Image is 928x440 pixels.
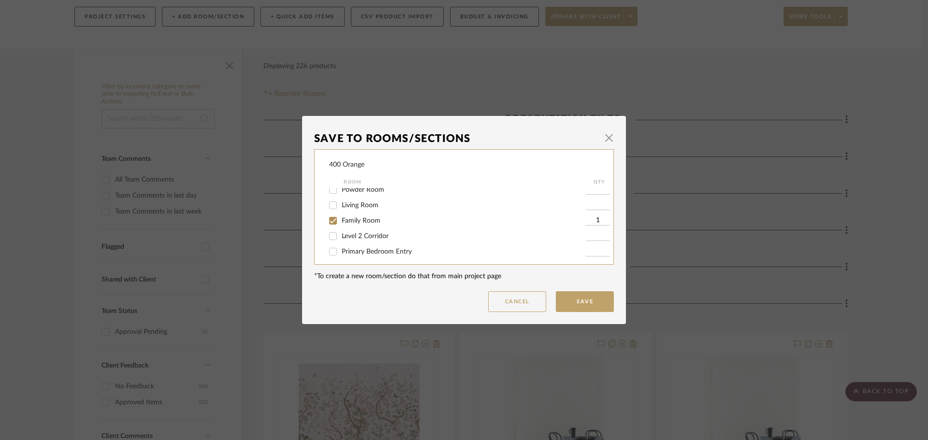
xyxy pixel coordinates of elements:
span: Level 2 Corridor [342,233,389,240]
span: Living Room [342,202,378,209]
div: QTY [586,176,612,188]
div: 400 Orange [329,160,364,170]
span: Powder Room [342,186,384,193]
div: *To create a new room/section do that from main project page [314,271,614,282]
button: Cancel [488,291,546,312]
span: Family Room [342,217,380,224]
dialog-header: Save To Rooms/Sections [314,128,614,149]
div: Save To Rooms/Sections [314,128,599,149]
button: Save [556,291,614,312]
button: Close [599,128,619,147]
div: Room [344,176,586,188]
span: Primary Bedroom Entry [342,248,412,255]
